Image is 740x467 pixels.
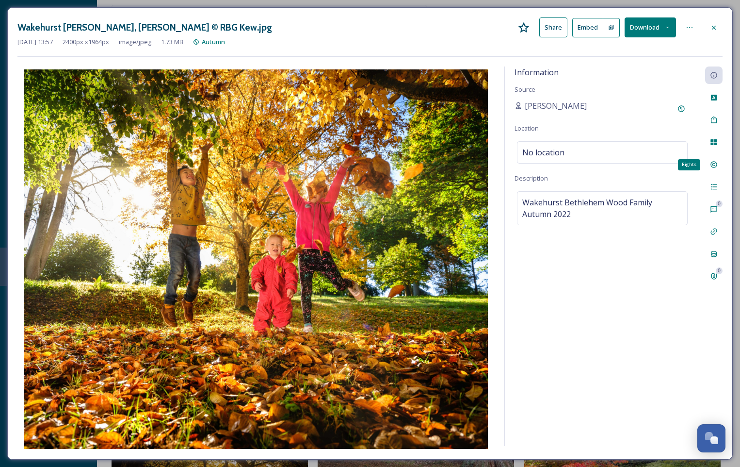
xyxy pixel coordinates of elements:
div: 0 [716,267,723,274]
h3: Wakehurst [PERSON_NAME], [PERSON_NAME] © RBG Kew.jpg [17,20,272,34]
span: image/jpeg [119,37,151,47]
button: Open Chat [697,424,725,452]
img: Wakehurst%20Bethelehem%20Wood%2C%20Jim%20Holden%20%C2%A9%20RBG%20Kew.jpg [17,69,495,449]
span: 1.73 MB [161,37,183,47]
div: Rights [678,159,700,170]
span: Wakehurst Bethlehem Wood Family Autumn 2022 [522,197,682,220]
span: [PERSON_NAME] [525,100,587,112]
span: 2400 px x 1964 px [63,37,109,47]
button: Share [539,17,567,37]
div: 0 [716,200,723,207]
span: Information [515,67,559,78]
span: Location [515,124,539,133]
span: Description [515,174,548,183]
button: Download [625,17,676,37]
span: [DATE] 13:57 [17,37,53,47]
span: Source [515,85,535,94]
span: No location [522,147,564,158]
span: Autumn [202,37,225,46]
button: Embed [572,18,603,37]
